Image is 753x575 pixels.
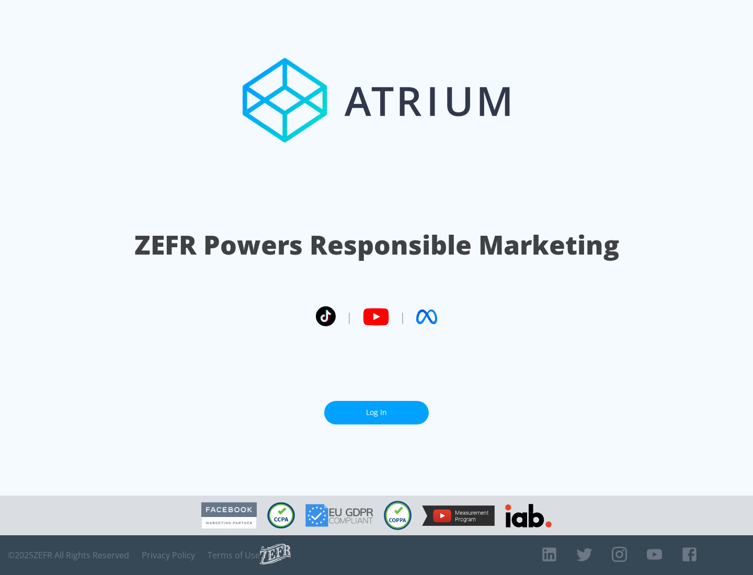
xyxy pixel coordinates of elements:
a: Log In [324,401,429,424]
span: © 2025 ZEFR All Rights Reserved [8,550,129,560]
img: CCPA Compliant [267,502,295,528]
a: Terms of Use [208,550,260,560]
span: | [400,309,406,325]
a: Privacy Policy [142,550,195,560]
img: IAB [505,504,552,527]
img: GDPR Compliant [305,504,373,527]
img: COPPA Compliant [384,501,412,530]
img: Facebook Marketing Partner [201,502,257,529]
h1: ZEFR Powers Responsible Marketing [134,227,619,263]
span: | [346,309,352,325]
img: YouTube Measurement Program [422,505,495,526]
